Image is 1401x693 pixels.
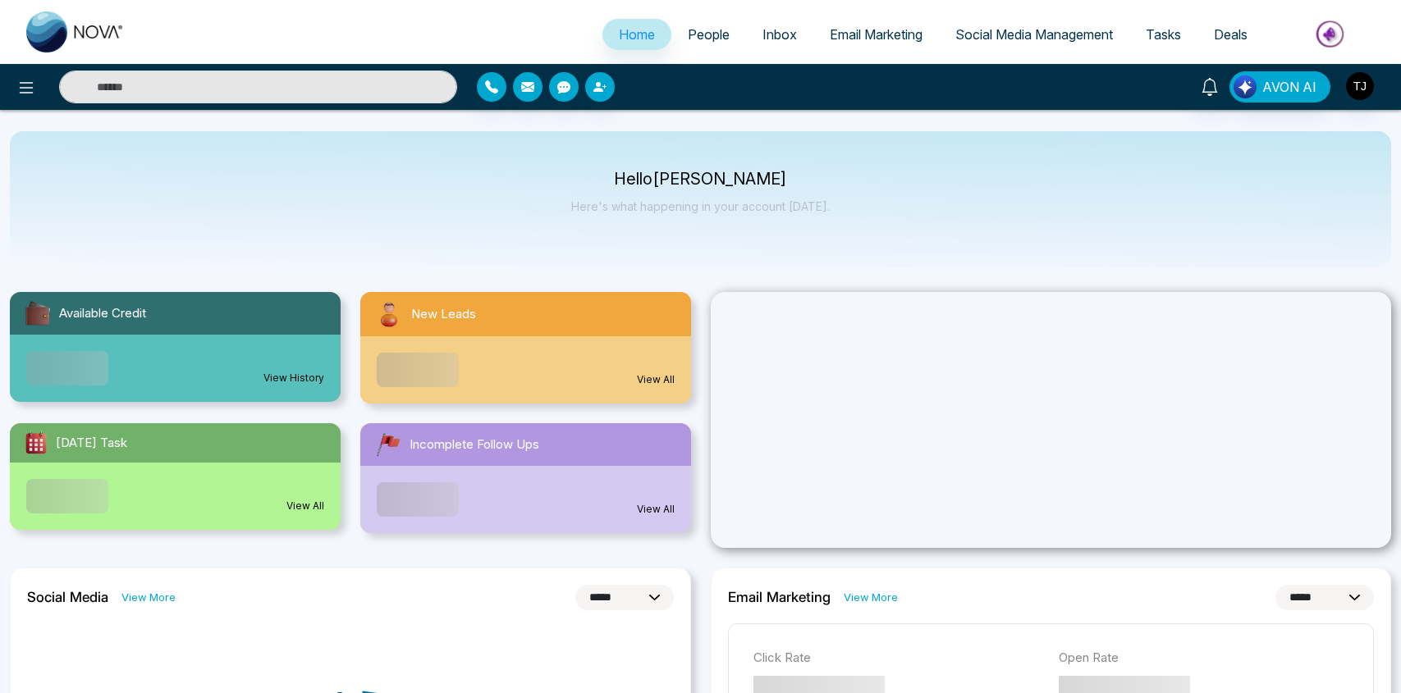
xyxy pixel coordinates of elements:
[844,590,898,605] a: View More
[373,430,403,459] img: followUps.svg
[753,649,1043,668] p: Click Rate
[830,26,923,43] span: Email Marketing
[955,26,1113,43] span: Social Media Management
[27,589,108,605] h2: Social Media
[263,371,324,385] a: View History
[1129,19,1197,50] a: Tasks
[373,299,405,330] img: newLeads.svg
[23,299,53,328] img: availableCredit.svg
[637,502,675,517] a: View All
[602,19,671,50] a: Home
[746,19,813,50] a: Inbox
[26,11,125,52] img: Nova CRM Logo
[637,372,675,387] a: View All
[939,19,1129,50] a: Social Media Management
[23,430,49,456] img: todayTask.svg
[121,590,176,605] a: View More
[1346,72,1374,100] img: User Avatar
[1214,26,1248,43] span: Deals
[59,304,146,323] span: Available Credit
[1272,16,1391,52] img: Market-place.gif
[762,26,797,43] span: Inbox
[619,26,655,43] span: Home
[1234,75,1257,98] img: Lead Flow
[571,199,830,213] p: Here's what happening in your account [DATE].
[1262,77,1316,97] span: AVON AI
[1229,71,1330,103] button: AVON AI
[571,172,830,186] p: Hello [PERSON_NAME]
[350,292,701,403] a: New LeadsView All
[286,499,324,513] a: View All
[410,435,539,454] span: Incomplete Follow Ups
[1197,19,1264,50] a: Deals
[813,19,939,50] a: Email Marketing
[411,305,476,324] span: New Leads
[688,26,730,43] span: People
[1059,649,1348,668] p: Open Rate
[671,19,746,50] a: People
[728,589,831,605] h2: Email Marketing
[350,423,701,533] a: Incomplete Follow UpsView All
[56,434,127,453] span: [DATE] Task
[1146,26,1181,43] span: Tasks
